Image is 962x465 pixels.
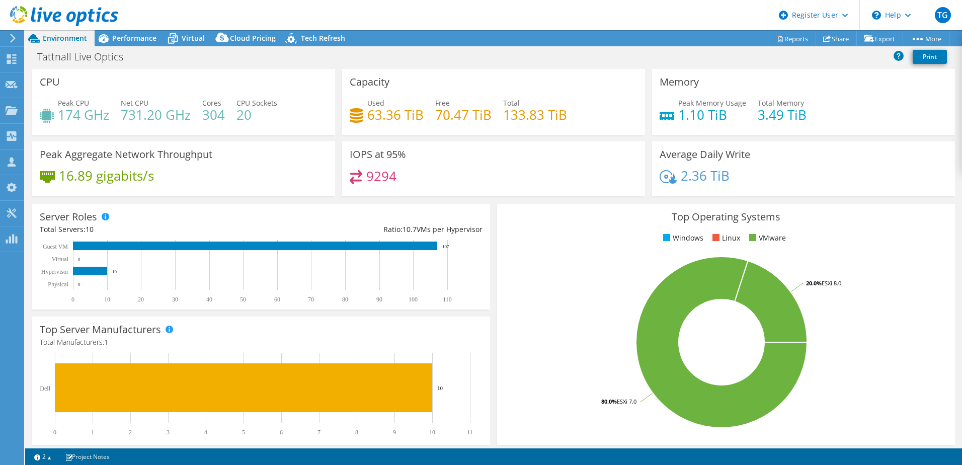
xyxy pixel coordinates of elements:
text: 110 [443,296,452,303]
text: 10 [104,296,110,303]
h4: 63.36 TiB [367,109,424,120]
h3: Peak Aggregate Network Throughput [40,149,212,160]
span: Performance [112,33,156,43]
span: Total Memory [758,98,804,108]
text: Virtual [52,256,69,263]
h3: CPU [40,76,60,88]
text: 0 [71,296,74,303]
text: 10 [429,429,435,436]
tspan: ESXi 7.0 [617,398,636,405]
li: Windows [661,232,703,244]
h4: 9294 [366,171,396,182]
li: VMware [747,232,786,244]
a: Export [856,31,903,46]
h3: Top Operating Systems [505,211,947,222]
text: 30 [172,296,178,303]
text: 3 [167,429,170,436]
text: 0 [78,282,81,287]
h3: Top Server Manufacturers [40,324,161,335]
text: 10 [112,269,117,274]
span: Environment [43,33,87,43]
span: Net CPU [121,98,148,108]
a: Print [913,50,947,64]
h4: 1.10 TiB [678,109,746,120]
text: 100 [409,296,418,303]
span: TG [935,7,951,23]
svg: \n [872,11,881,20]
text: 0 [53,429,56,436]
text: 10 [437,385,443,391]
a: Project Notes [58,450,117,463]
span: 1 [104,337,108,347]
span: 10.7 [403,224,417,234]
text: 50 [240,296,246,303]
h4: 304 [202,109,225,120]
text: 40 [206,296,212,303]
h4: 133.83 TiB [503,109,567,120]
text: Physical [48,281,68,288]
h4: Total Manufacturers: [40,337,483,348]
text: 70 [308,296,314,303]
h1: Tattnall Live Optics [33,51,139,62]
text: 4 [204,429,207,436]
tspan: ESXi 8.0 [822,279,841,287]
a: More [903,31,949,46]
text: 1 [91,429,94,436]
span: Tech Refresh [301,33,345,43]
tspan: 80.0% [601,398,617,405]
text: 2 [129,429,132,436]
text: 80 [342,296,348,303]
span: CPU Sockets [236,98,277,108]
a: Reports [768,31,816,46]
h4: 174 GHz [58,109,109,120]
span: Cloud Pricing [230,33,276,43]
div: Ratio: VMs per Hypervisor [261,224,483,235]
h4: 20 [236,109,277,120]
h3: IOPS at 95% [350,149,406,160]
text: 20 [138,296,144,303]
h3: Average Daily Write [660,149,750,160]
text: 6 [280,429,283,436]
h4: 70.47 TiB [435,109,492,120]
span: Peak Memory Usage [678,98,746,108]
text: 8 [355,429,358,436]
h3: Memory [660,76,699,88]
text: 107 [442,244,449,249]
span: Free [435,98,450,108]
text: Guest VM [43,243,68,250]
a: Share [816,31,857,46]
text: 60 [274,296,280,303]
div: Total Servers: [40,224,261,235]
text: 9 [393,429,396,436]
h4: 731.20 GHz [121,109,191,120]
span: Total [503,98,520,108]
h4: 2.36 TiB [681,170,730,181]
text: 11 [467,429,473,436]
span: Cores [202,98,221,108]
h4: 3.49 TiB [758,109,807,120]
tspan: 20.0% [806,279,822,287]
h3: Capacity [350,76,389,88]
a: 2 [27,450,58,463]
text: 90 [376,296,382,303]
span: Peak CPU [58,98,89,108]
text: 5 [242,429,245,436]
text: 0 [78,257,81,262]
text: Hypervisor [41,268,68,275]
span: 10 [86,224,94,234]
span: Virtual [182,33,205,43]
li: Linux [710,232,740,244]
h4: 16.89 gigabits/s [59,170,154,181]
span: Used [367,98,384,108]
text: 7 [317,429,320,436]
h3: Server Roles [40,211,97,222]
text: Dell [40,385,50,392]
